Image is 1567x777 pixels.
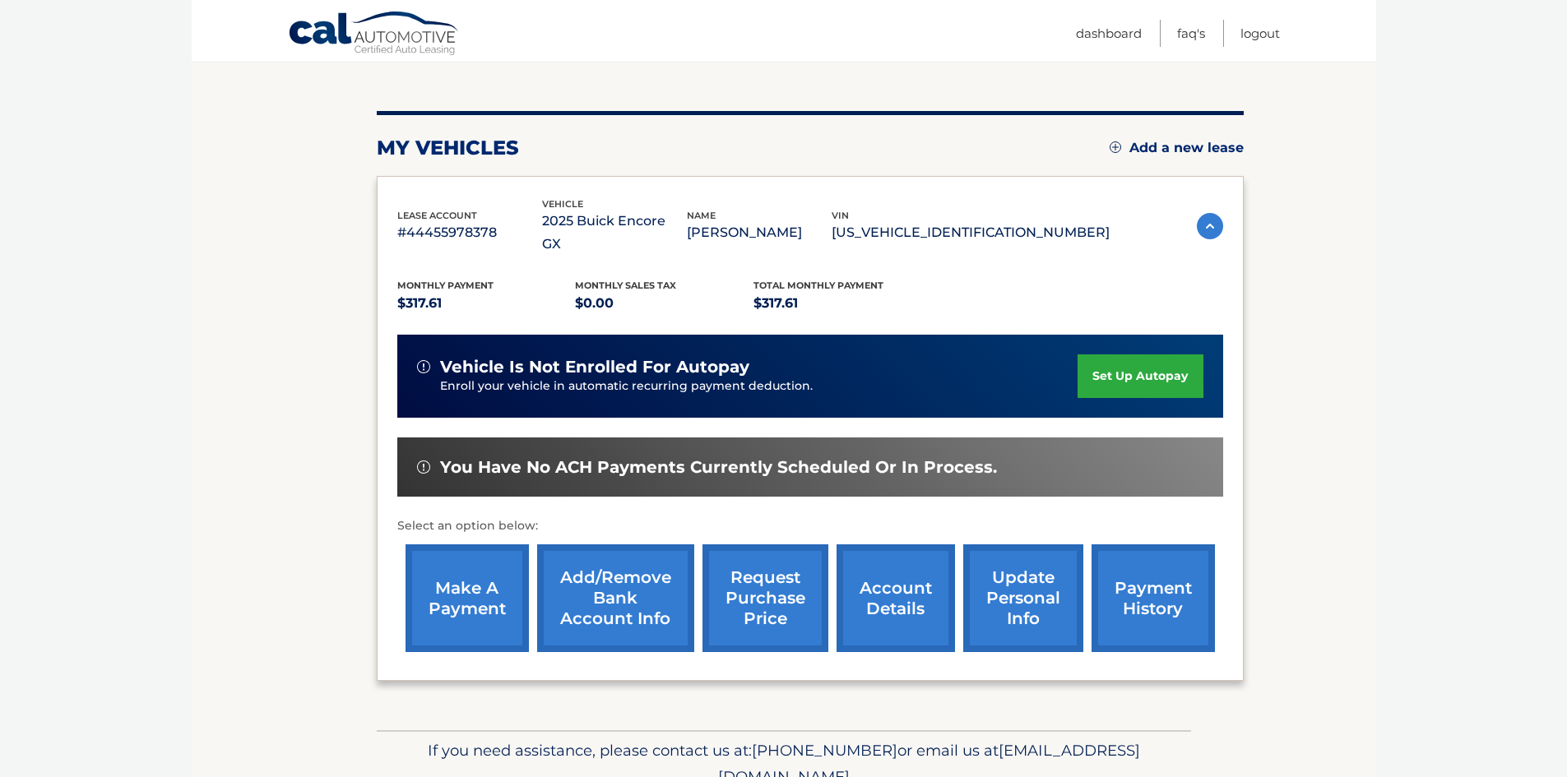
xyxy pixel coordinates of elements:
[1240,20,1280,47] a: Logout
[1078,354,1203,398] a: set up autopay
[575,280,676,291] span: Monthly sales Tax
[537,544,694,652] a: Add/Remove bank account info
[1110,141,1121,153] img: add.svg
[1177,20,1205,47] a: FAQ's
[397,292,576,315] p: $317.61
[397,221,542,244] p: #44455978378
[963,544,1083,652] a: update personal info
[417,360,430,373] img: alert-white.svg
[397,516,1223,536] p: Select an option below:
[1197,213,1223,239] img: accordion-active.svg
[1076,20,1142,47] a: Dashboard
[832,210,849,221] span: vin
[753,292,932,315] p: $317.61
[575,292,753,315] p: $0.00
[417,460,430,474] img: alert-white.svg
[440,357,749,377] span: vehicle is not enrolled for autopay
[752,741,897,760] span: [PHONE_NUMBER]
[397,280,494,291] span: Monthly Payment
[288,11,461,58] a: Cal Automotive
[753,280,883,291] span: Total Monthly Payment
[1092,544,1215,652] a: payment history
[702,544,828,652] a: request purchase price
[406,544,529,652] a: make a payment
[687,210,716,221] span: name
[440,457,997,478] span: You have no ACH payments currently scheduled or in process.
[837,544,955,652] a: account details
[440,377,1078,395] p: Enroll your vehicle in automatic recurring payment deduction.
[542,210,687,256] p: 2025 Buick Encore GX
[542,198,583,210] span: vehicle
[687,221,832,244] p: [PERSON_NAME]
[832,221,1110,244] p: [US_VEHICLE_IDENTIFICATION_NUMBER]
[397,210,477,221] span: lease account
[377,136,519,160] h2: my vehicles
[1110,140,1244,156] a: Add a new lease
